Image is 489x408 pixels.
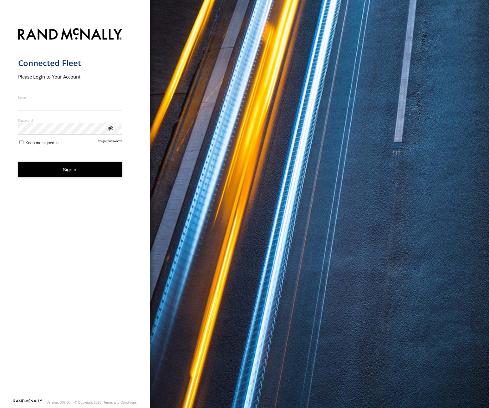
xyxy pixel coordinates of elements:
input: Keep me signed in [19,140,23,144]
label: Password [18,118,122,123]
a: Visit our Website [13,399,42,405]
h2: Please Login to Your Account [18,74,122,80]
div: ViewPassword [107,125,113,131]
button: Sign in [18,162,122,177]
div: Version: 307.00 [47,400,70,404]
label: Email [18,95,122,99]
span: Keep me signed in [25,140,59,145]
div: © Copyright 2025 - [74,400,137,404]
a: Terms and Conditions [104,400,137,404]
h1: Connected Fleet [18,58,122,68]
img: Rand McNally [18,27,122,43]
a: Forgot password? [98,139,122,145]
form: main [18,24,132,399]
